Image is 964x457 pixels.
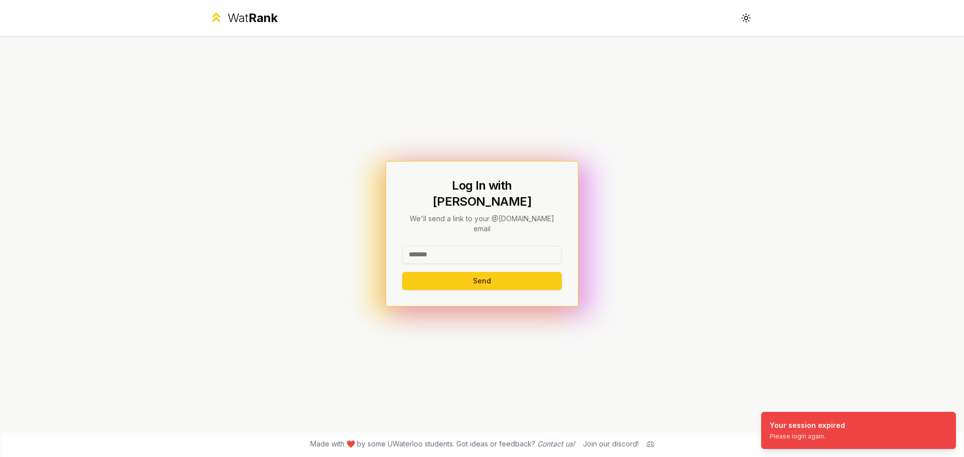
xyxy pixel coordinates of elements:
div: Wat [227,10,278,26]
a: Contact us! [537,439,575,448]
h1: Log In with [PERSON_NAME] [402,178,562,210]
button: Send [402,272,562,290]
a: WatRank [209,10,278,26]
div: Join our discord! [583,439,639,449]
p: We'll send a link to your @[DOMAIN_NAME] email [402,214,562,234]
div: Please login again. [770,432,845,440]
span: Rank [249,11,278,25]
span: Made with ❤️ by some UWaterloo students. Got ideas or feedback? [310,439,575,449]
div: Your session expired [770,420,845,430]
